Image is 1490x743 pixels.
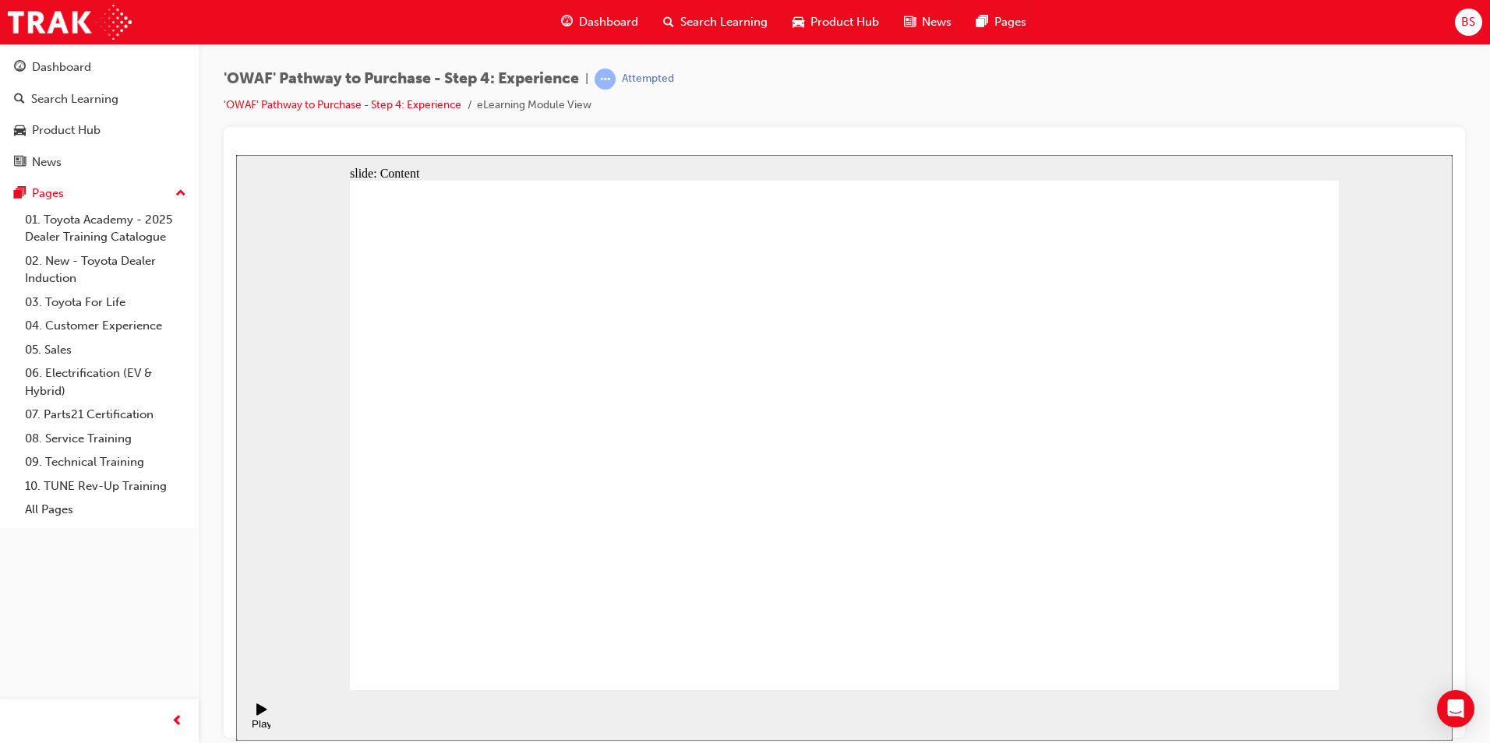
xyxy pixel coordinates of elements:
span: search-icon [663,12,674,32]
span: prev-icon [171,712,183,731]
div: News [32,153,62,171]
a: 'OWAF' Pathway to Purchase - Step 4: Experience [224,98,461,111]
span: learningRecordVerb_ATTEMPT-icon [595,69,616,90]
a: search-iconSearch Learning [651,6,780,38]
a: 02. New - Toyota Dealer Induction [19,249,192,291]
a: Dashboard [6,53,192,82]
span: Dashboard [579,13,638,31]
div: Open Intercom Messenger [1437,690,1474,727]
span: pages-icon [14,187,26,201]
div: Search Learning [31,90,118,108]
a: 09. Technical Training [19,450,192,474]
a: 06. Electrification (EV & Hybrid) [19,361,192,403]
span: news-icon [904,12,916,32]
span: car-icon [793,12,804,32]
div: playback controls [8,535,34,586]
button: BS [1455,9,1482,36]
a: 03. Toyota For Life [19,291,192,315]
span: pages-icon [976,12,988,32]
a: car-iconProduct Hub [780,6,892,38]
span: Pages [994,13,1026,31]
div: Product Hub [32,121,101,139]
a: 08. Service Training [19,427,192,451]
a: Search Learning [6,85,192,114]
div: Dashboard [32,58,91,76]
span: BS [1461,13,1475,31]
a: News [6,148,192,177]
span: Search Learning [680,13,768,31]
img: Trak [8,5,132,40]
div: Play (Ctrl+Alt+P) [12,563,39,586]
span: car-icon [14,124,26,138]
a: 05. Sales [19,338,192,362]
span: guage-icon [14,61,26,75]
span: search-icon [14,93,25,107]
button: DashboardSearch LearningProduct HubNews [6,50,192,179]
span: news-icon [14,156,26,170]
li: eLearning Module View [477,97,591,114]
div: Attempted [622,72,674,86]
a: news-iconNews [892,6,964,38]
span: | [585,70,588,88]
span: 'OWAF' Pathway to Purchase - Step 4: Experience [224,70,579,88]
a: All Pages [19,498,192,522]
span: Product Hub [810,13,879,31]
a: 07. Parts21 Certification [19,403,192,427]
span: News [922,13,952,31]
button: Play (Ctrl+Alt+P) [8,548,34,574]
button: Pages [6,179,192,208]
a: 01. Toyota Academy - 2025 Dealer Training Catalogue [19,208,192,249]
a: 04. Customer Experience [19,314,192,338]
a: 10. TUNE Rev-Up Training [19,474,192,498]
span: up-icon [175,184,186,204]
a: pages-iconPages [964,6,1039,38]
a: Product Hub [6,116,192,145]
a: guage-iconDashboard [549,6,651,38]
span: guage-icon [561,12,573,32]
div: Pages [32,185,64,202]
